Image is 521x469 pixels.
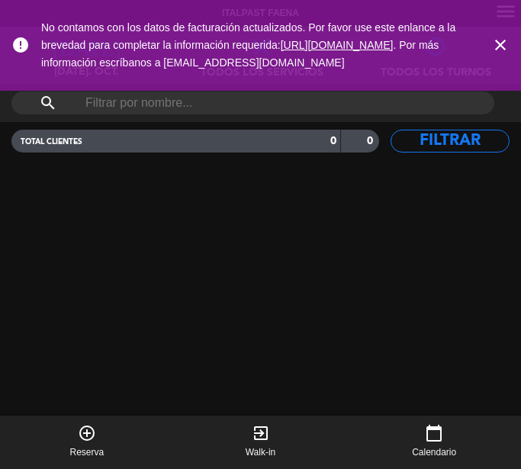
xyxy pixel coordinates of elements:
[246,445,276,461] span: Walk-in
[412,445,456,461] span: Calendario
[41,39,439,69] a: . Por más información escríbanos a [EMAIL_ADDRESS][DOMAIN_NAME]
[281,39,394,51] a: [URL][DOMAIN_NAME]
[425,424,443,442] i: calendar_today
[491,36,510,54] i: close
[391,130,510,153] button: Filtrar
[78,424,96,442] i: add_circle_outline
[84,92,422,114] input: Filtrar por nombre...
[69,445,104,461] span: Reserva
[252,424,270,442] i: exit_to_app
[11,36,30,54] i: error
[39,94,57,112] i: search
[330,136,336,146] strong: 0
[174,416,348,469] button: exit_to_appWalk-in
[41,21,455,69] span: No contamos con los datos de facturación actualizados. Por favor use este enlance a la brevedad p...
[367,136,376,146] strong: 0
[347,416,521,469] button: calendar_todayCalendario
[21,138,82,146] span: TOTAL CLIENTES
